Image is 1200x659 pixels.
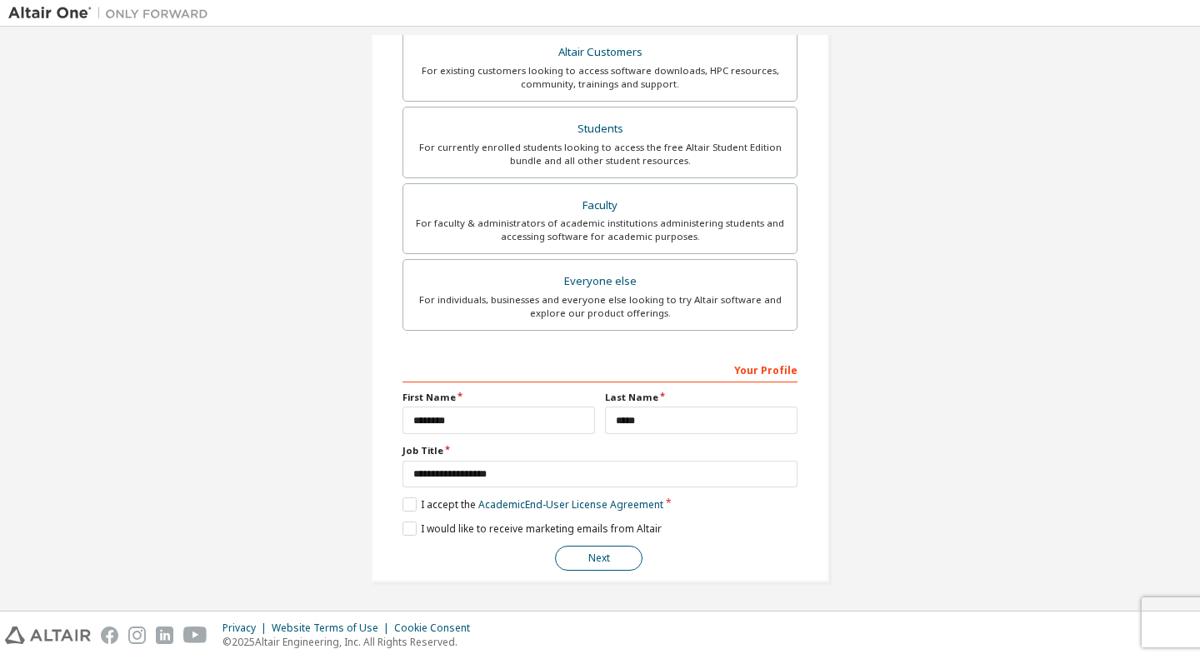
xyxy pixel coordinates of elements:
div: For faculty & administrators of academic institutions administering students and accessing softwa... [413,217,787,243]
div: Website Terms of Use [272,622,394,635]
div: For existing customers looking to access software downloads, HPC resources, community, trainings ... [413,64,787,91]
p: © 2025 Altair Engineering, Inc. All Rights Reserved. [222,635,480,649]
img: linkedin.svg [156,627,173,644]
div: Altair Customers [413,41,787,64]
div: For individuals, businesses and everyone else looking to try Altair software and explore our prod... [413,293,787,320]
label: I would like to receive marketing emails from Altair [402,522,662,536]
label: Job Title [402,444,797,457]
div: Cookie Consent [394,622,480,635]
label: First Name [402,391,595,404]
img: Altair One [8,5,217,22]
label: Last Name [605,391,797,404]
a: Academic End-User License Agreement [478,497,663,512]
div: Your Profile [402,356,797,382]
img: instagram.svg [128,627,146,644]
img: facebook.svg [101,627,118,644]
div: Faculty [413,194,787,217]
div: Students [413,117,787,141]
div: Privacy [222,622,272,635]
img: altair_logo.svg [5,627,91,644]
div: Everyone else [413,270,787,293]
button: Next [555,546,642,571]
div: For currently enrolled students looking to access the free Altair Student Edition bundle and all ... [413,141,787,167]
label: I accept the [402,497,663,512]
img: youtube.svg [183,627,207,644]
